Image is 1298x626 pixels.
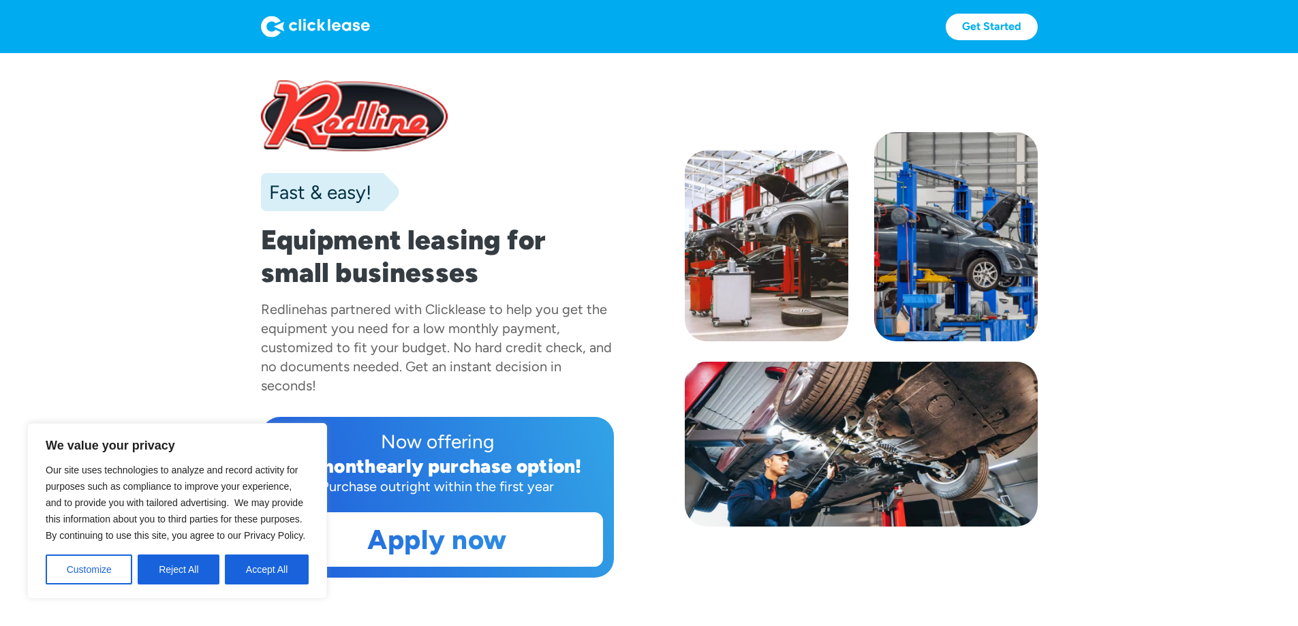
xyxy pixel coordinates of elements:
a: Get Started [946,14,1038,40]
div: Redline [261,301,307,317]
h1: Equipment leasing for small businesses [261,223,614,289]
button: Reject All [138,554,219,584]
button: Accept All [225,554,309,584]
span: Our site uses technologies to analyze and record activity for purposes such as compliance to impr... [46,465,305,541]
p: We value your privacy [46,437,309,454]
div: We value your privacy [27,423,327,599]
div: early purchase option! [376,454,582,478]
div: Fast & easy! [261,178,371,206]
div: 12 month [292,454,376,478]
button: Customize [46,554,132,584]
div: Purchase outright within the first year [272,477,603,496]
a: Apply now [273,513,602,566]
img: Logo [261,16,370,37]
div: Now offering [272,428,603,455]
div: has partnered with Clicklease to help you get the equipment you need for a low monthly payment, c... [261,301,612,394]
